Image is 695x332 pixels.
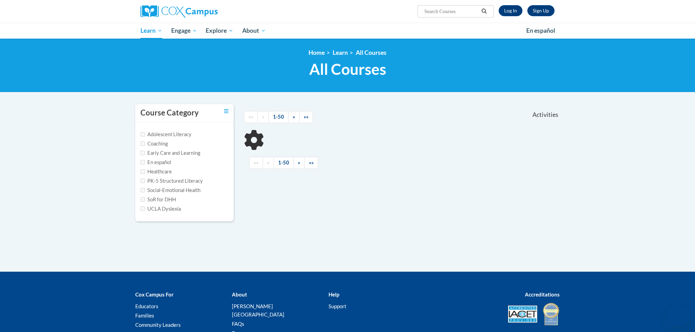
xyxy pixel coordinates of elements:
[542,302,560,326] img: IDA® Accredited
[140,132,145,137] input: Checkbox for Options
[140,140,168,148] label: Coaching
[140,141,145,146] input: Checkbox for Options
[262,114,264,120] span: «
[532,111,558,119] span: Activities
[136,23,167,39] a: Learn
[424,7,479,16] input: Search Courses
[274,157,294,169] a: 1-50
[293,157,305,169] a: Next
[329,303,346,309] a: Support
[293,114,295,120] span: »
[140,131,192,138] label: Adolescent Literacy
[527,5,555,16] a: Register
[232,321,244,327] a: FAQs
[232,303,284,318] a: [PERSON_NAME][GEOGRAPHIC_DATA]
[508,305,537,323] img: Accredited IACET® Provider
[135,303,158,309] a: Educators
[140,188,145,192] input: Checkbox for Options
[526,27,555,34] span: En español
[242,27,266,35] span: About
[140,159,171,166] label: En español
[140,187,200,194] label: Social-Emotional Health
[167,23,202,39] a: Engage
[298,160,300,165] span: »
[309,49,325,56] a: Home
[304,114,309,120] span: »»
[244,111,258,123] a: Begining
[238,23,270,39] a: About
[140,179,145,183] input: Checkbox for Options
[171,27,197,35] span: Engage
[135,312,154,319] a: Families
[140,149,200,157] label: Early Care and Learning
[248,114,253,120] span: ««
[140,207,145,211] input: Checkbox for Options
[329,291,339,298] b: Help
[130,23,565,39] div: Main menu
[257,111,269,123] a: Previous
[525,291,560,298] b: Accreditations
[309,60,386,78] span: All Courses
[140,5,272,18] a: Cox Campus
[140,151,145,155] input: Checkbox for Options
[522,23,560,38] a: En español
[309,160,314,165] span: »»
[288,111,300,123] a: Next
[135,291,174,298] b: Cox Campus For
[140,177,203,185] label: PK-5 Structured Literacy
[267,160,270,165] span: «
[299,111,313,123] a: End
[254,160,258,165] span: ««
[232,291,247,298] b: About
[140,108,199,118] h3: Course Category
[140,168,172,175] label: Healthcare
[140,169,145,174] input: Checkbox for Options
[140,5,218,18] img: Cox Campus
[268,111,288,123] a: 1-50
[479,7,489,16] button: Search
[140,27,162,35] span: Learn
[206,27,233,35] span: Explore
[140,160,145,164] input: Checkbox for Options
[304,157,318,169] a: End
[356,49,386,56] a: All Courses
[140,205,181,213] label: UCLA Dyslexia
[140,196,176,203] label: SoR for DHH
[140,197,145,202] input: Checkbox for Options
[263,157,274,169] a: Previous
[499,5,522,16] a: Log In
[249,157,263,169] a: Begining
[135,322,181,328] a: Community Leaders
[201,23,238,39] a: Explore
[333,49,348,56] a: Learn
[667,304,689,326] iframe: Button to launch messaging window
[224,108,228,115] a: Toggle collapse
